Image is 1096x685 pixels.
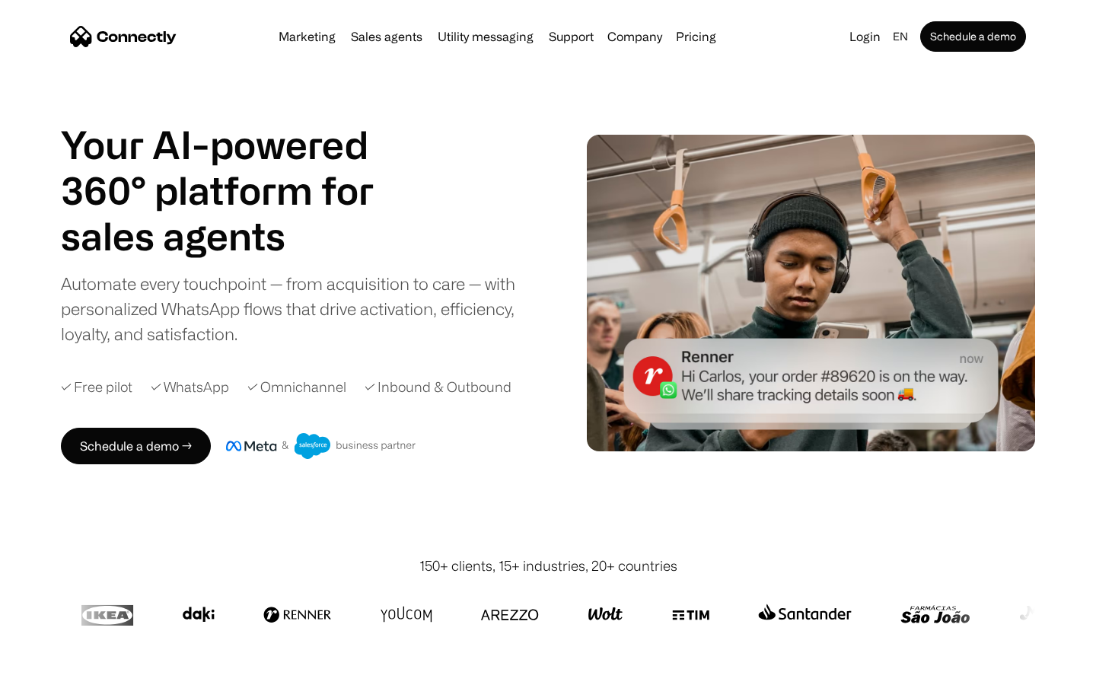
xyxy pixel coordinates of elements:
[61,213,411,259] div: carousel
[15,657,91,680] aside: Language selected: English
[61,377,132,397] div: ✓ Free pilot
[61,271,540,346] div: Automate every touchpoint — from acquisition to care — with personalized WhatsApp flows that driv...
[61,213,411,259] h1: sales agents
[345,30,429,43] a: Sales agents
[670,30,722,43] a: Pricing
[887,26,917,47] div: en
[365,377,511,397] div: ✓ Inbound & Outbound
[893,26,908,47] div: en
[70,25,177,48] a: home
[419,556,677,576] div: 150+ clients, 15+ industries, 20+ countries
[30,658,91,680] ul: Language list
[920,21,1026,52] a: Schedule a demo
[226,433,416,459] img: Meta and Salesforce business partner badge.
[61,213,411,259] div: 1 of 4
[543,30,600,43] a: Support
[61,122,411,213] h1: Your AI-powered 360° platform for
[151,377,229,397] div: ✓ WhatsApp
[603,26,667,47] div: Company
[61,428,211,464] a: Schedule a demo →
[843,26,887,47] a: Login
[247,377,346,397] div: ✓ Omnichannel
[272,30,342,43] a: Marketing
[432,30,540,43] a: Utility messaging
[607,26,662,47] div: Company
